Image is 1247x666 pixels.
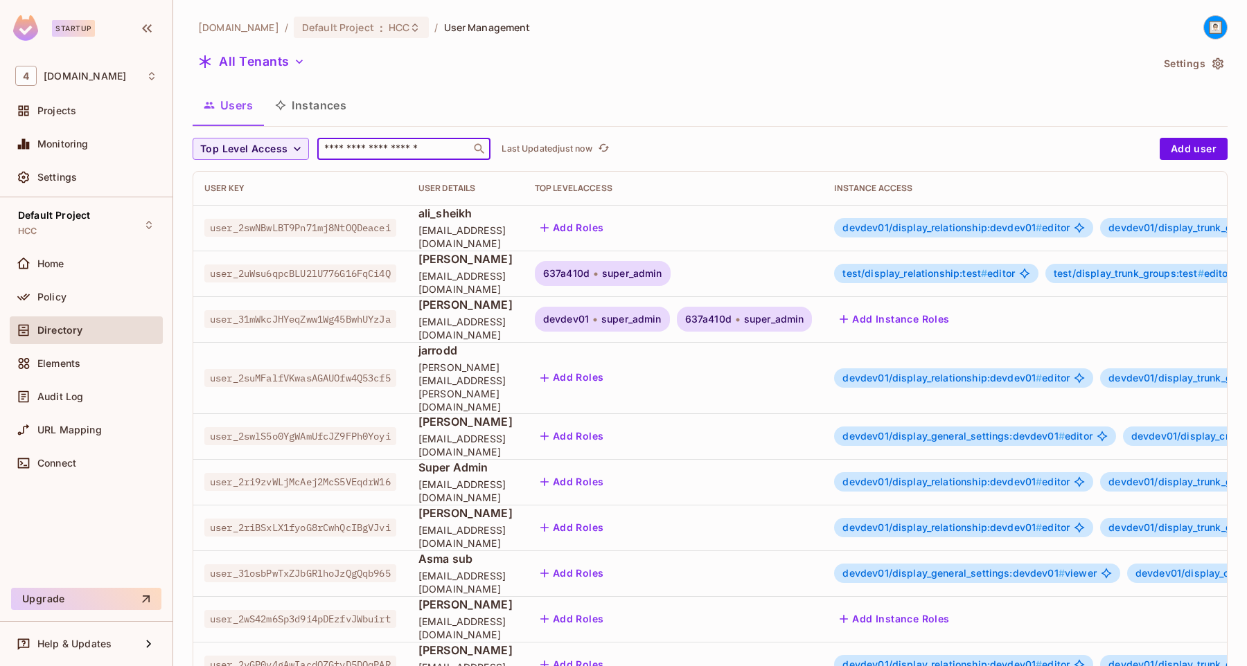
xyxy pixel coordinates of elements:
[744,314,804,325] span: super_admin
[204,264,396,282] span: user_2uWsu6qpcBLU2lU776G16FqCi4Q
[1198,267,1204,279] span: #
[37,291,67,303] span: Policy
[1036,372,1042,384] span: #
[444,21,531,34] span: User Management
[44,71,126,82] span: Workspace: 46labs.com
[535,367,610,389] button: Add Roles
[52,20,95,37] div: Startup
[418,432,513,458] span: [EMAIL_ADDRESS][DOMAIN_NAME]
[37,424,102,435] span: URL Mapping
[535,217,610,239] button: Add Roles
[204,183,396,194] div: User Key
[204,369,396,387] span: user_2suMFalfVKwasAGAUOfw4Q53cf5
[1054,268,1232,279] span: editor
[595,141,612,157] button: refresh
[842,431,1092,442] span: editor
[834,608,955,630] button: Add Instance Roles
[1036,476,1042,487] span: #
[418,183,513,194] div: User Details
[535,516,610,539] button: Add Roles
[1054,267,1204,279] span: test/display_trunk_groups:test
[1059,567,1065,579] span: #
[592,141,612,157] span: Click to refresh data
[434,21,438,34] li: /
[543,268,590,279] span: 637a410d
[981,267,987,279] span: #
[1204,16,1227,39] img: naeem.sarwar@46labs.com
[842,222,1042,233] span: devdev01/display_relationship:devdev01
[842,521,1042,533] span: devdev01/display_relationship:devdev01
[418,315,513,341] span: [EMAIL_ADDRESS][DOMAIN_NAME]
[842,476,1070,487] span: editor
[37,638,112,649] span: Help & Updates
[418,523,513,550] span: [EMAIL_ADDRESS][DOMAIN_NAME]
[842,222,1070,233] span: editor
[302,21,374,34] span: Default Project
[389,21,409,34] span: HCC
[418,206,513,221] span: ali_sheikh
[598,142,610,156] span: refresh
[842,372,1042,384] span: devdev01/display_relationship:devdev01
[204,564,396,582] span: user_31osbPwTxZJbGRlhoJzQgQqb965
[37,138,89,150] span: Monitoring
[204,519,396,537] span: user_2riBSxLX1fyoG8rCwhQcIBgVJvi
[37,458,76,469] span: Connect
[204,427,396,445] span: user_2swlS5o0YgWAmUfcJZ9FPh0Yoyi
[418,269,513,296] span: [EMAIL_ADDRESS][DOMAIN_NAME]
[418,343,513,358] span: jarrodd
[264,88,357,123] button: Instances
[842,476,1042,487] span: devdev01/display_relationship:devdev01
[13,15,38,41] img: SReyMgAAAABJRU5ErkJggg==
[602,268,662,279] span: super_admin
[198,21,279,34] span: the active workspace
[418,551,513,566] span: Asma sub
[834,308,955,330] button: Add Instance Roles
[15,66,37,86] span: 4
[37,105,76,116] span: Projects
[193,88,264,123] button: Users
[1036,521,1042,533] span: #
[1160,138,1228,160] button: Add user
[18,226,37,237] span: HCC
[535,562,610,584] button: Add Roles
[193,138,309,160] button: Top Level Access
[418,615,513,641] span: [EMAIL_ADDRESS][DOMAIN_NAME]
[601,314,662,325] span: super_admin
[842,568,1096,579] span: viewer
[842,372,1070,384] span: editor
[37,325,82,336] span: Directory
[842,430,1064,442] span: devdev01/display_general_settings:devdev01
[418,460,513,475] span: Super Admin
[37,258,64,269] span: Home
[200,141,288,158] span: Top Level Access
[418,478,513,504] span: [EMAIL_ADDRESS][DOMAIN_NAME]
[842,267,987,279] span: test/display_relationship:test
[1036,222,1042,233] span: #
[418,569,513,595] span: [EMAIL_ADDRESS][DOMAIN_NAME]
[37,358,80,369] span: Elements
[685,314,732,325] span: 637a410d
[418,361,513,413] span: [PERSON_NAME][EMAIL_ADDRESS][PERSON_NAME][DOMAIN_NAME]
[418,505,513,521] span: [PERSON_NAME]
[1158,53,1228,75] button: Settings
[535,183,813,194] div: Top Level Access
[535,471,610,493] button: Add Roles
[842,268,1015,279] span: editor
[418,224,513,250] span: [EMAIL_ADDRESS][DOMAIN_NAME]
[842,567,1064,579] span: devdev01/display_general_settings:devdev01
[543,314,589,325] span: devdev01
[18,210,90,221] span: Default Project
[193,51,310,73] button: All Tenants
[418,414,513,429] span: [PERSON_NAME]
[204,610,396,628] span: user_2wS42m6Sp3d9i4pDEzfvJWbuirt
[1059,430,1065,442] span: #
[418,642,513,658] span: [PERSON_NAME]
[37,391,83,402] span: Audit Log
[418,251,513,267] span: [PERSON_NAME]
[37,172,77,183] span: Settings
[379,22,384,33] span: :
[418,297,513,312] span: [PERSON_NAME]
[204,473,396,491] span: user_2ri9zvWLjMcAej2McS5VEqdrW16
[535,608,610,630] button: Add Roles
[535,425,610,447] button: Add Roles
